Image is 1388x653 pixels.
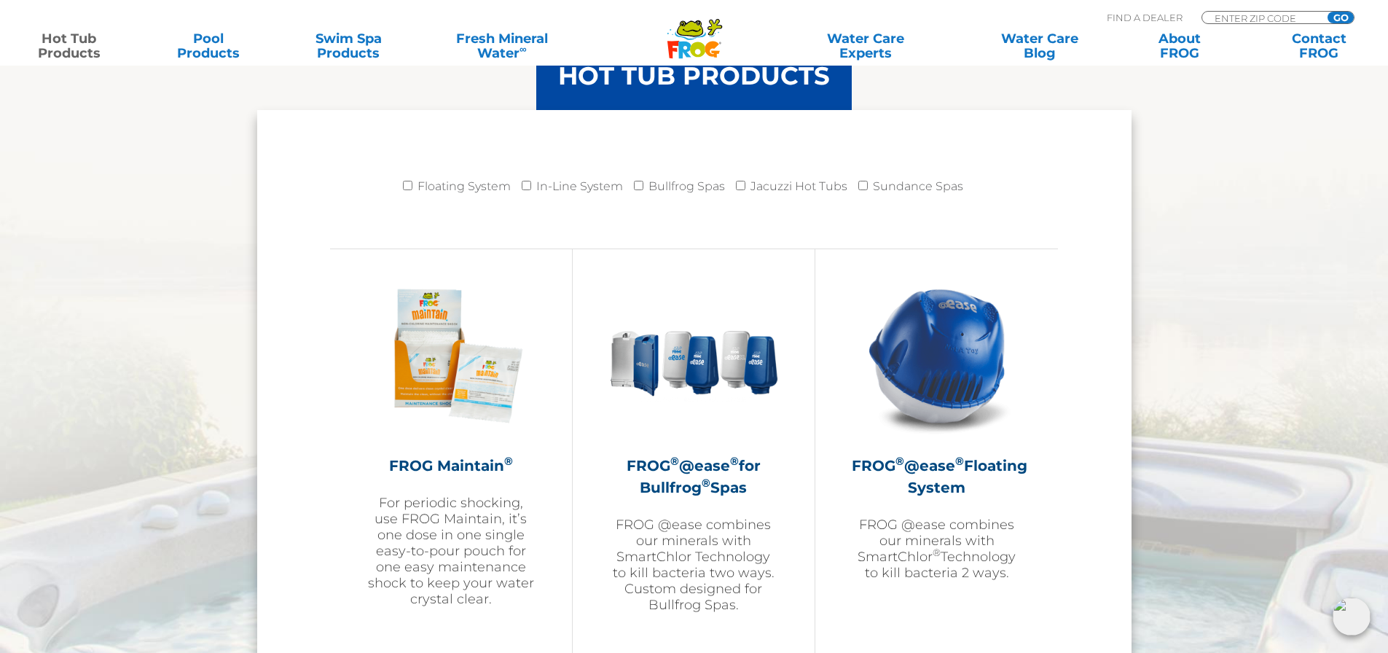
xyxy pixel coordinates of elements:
[750,172,847,201] label: Jacuzzi Hot Tubs
[15,31,123,60] a: Hot TubProducts
[504,454,513,468] sup: ®
[366,271,536,440] img: Frog_Maintain_Hero-2-v2-300x300.png
[730,454,739,468] sup: ®
[670,454,679,468] sup: ®
[1213,12,1311,24] input: Zip Code Form
[1328,12,1354,23] input: GO
[777,31,954,60] a: Water CareExperts
[558,63,830,88] h3: HOT TUB PRODUCTS
[154,31,263,60] a: PoolProducts
[852,271,1022,650] a: FROG®@ease®Floating SystemFROG @ease combines our minerals with SmartChlor®Technology to kill bac...
[852,271,1022,440] img: hot-tub-product-atease-system-300x300.png
[366,271,536,650] a: FROG Maintain®For periodic shocking, use FROG Maintain, it’s one dose in one single easy-to-pour ...
[536,172,623,201] label: In-Line System
[609,271,778,440] img: bullfrog-product-hero-300x300.png
[366,455,536,477] h2: FROG Maintain
[294,31,403,60] a: Swim SpaProducts
[1107,11,1183,24] p: Find A Dealer
[519,43,527,55] sup: ∞
[609,271,778,650] a: FROG®@ease®for Bullfrog®SpasFROG @ease combines our minerals with SmartChlor Technology to kill b...
[895,454,904,468] sup: ®
[702,476,710,490] sup: ®
[852,517,1022,581] p: FROG @ease combines our minerals with SmartChlor Technology to kill bacteria 2 ways.
[852,455,1022,498] h2: FROG @ease Floating System
[933,547,941,558] sup: ®
[1265,31,1373,60] a: ContactFROG
[609,455,778,498] h2: FROG @ease for Bullfrog Spas
[417,172,511,201] label: Floating System
[985,31,1094,60] a: Water CareBlog
[609,517,778,613] p: FROG @ease combines our minerals with SmartChlor Technology to kill bacteria two ways. Custom des...
[955,454,964,468] sup: ®
[434,31,570,60] a: Fresh MineralWater∞
[366,495,536,607] p: For periodic shocking, use FROG Maintain, it’s one dose in one single easy-to-pour pouch for one ...
[873,172,963,201] label: Sundance Spas
[1333,598,1371,636] img: openIcon
[1125,31,1234,60] a: AboutFROG
[648,172,725,201] label: Bullfrog Spas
